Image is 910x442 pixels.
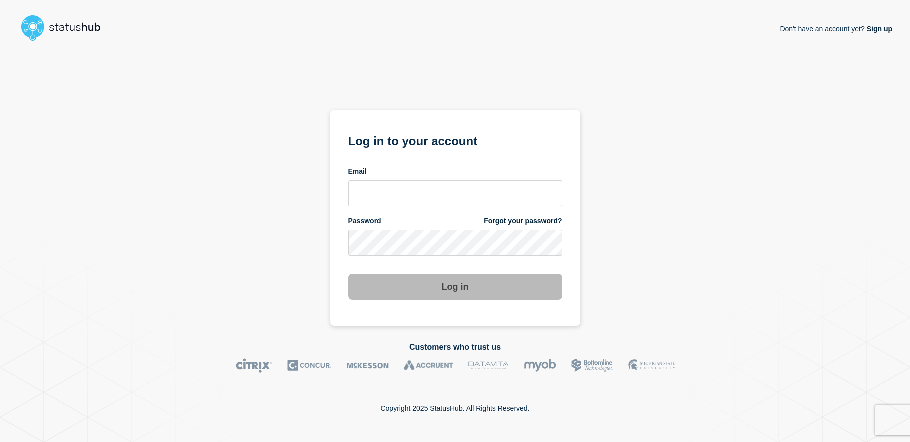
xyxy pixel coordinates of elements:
[484,216,562,226] a: Forgot your password?
[348,230,562,256] input: password input
[287,358,332,373] img: Concur logo
[347,358,389,373] img: McKesson logo
[865,25,892,33] a: Sign up
[628,358,675,373] img: MSU logo
[18,12,113,44] img: StatusHub logo
[348,216,381,226] span: Password
[571,358,613,373] img: Bottomline logo
[348,167,367,176] span: Email
[348,274,562,300] button: Log in
[18,343,892,352] h2: Customers who trust us
[380,404,529,412] p: Copyright 2025 StatusHub. All Rights Reserved.
[780,17,892,41] p: Don't have an account yet?
[524,358,556,373] img: myob logo
[236,358,272,373] img: Citrix logo
[348,131,562,149] h1: Log in to your account
[468,358,509,373] img: DataVita logo
[404,358,453,373] img: Accruent logo
[348,180,562,206] input: email input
